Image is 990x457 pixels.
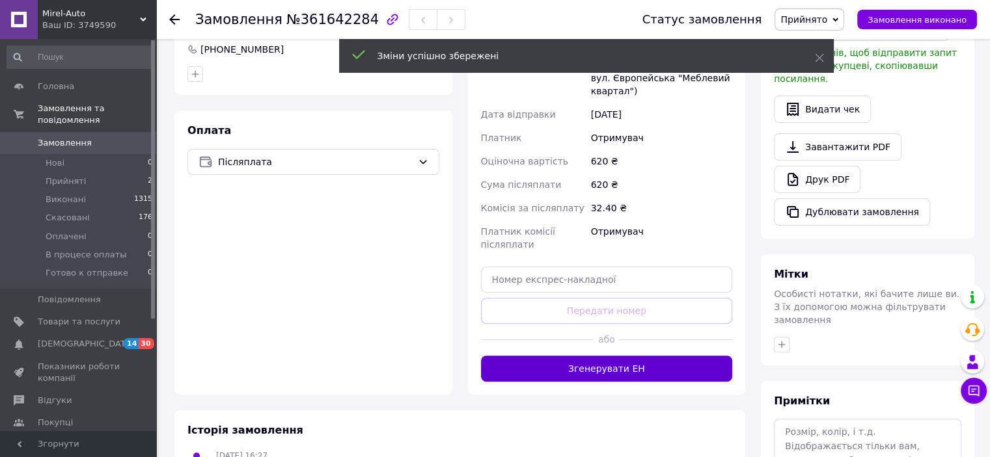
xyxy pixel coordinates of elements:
[195,12,282,27] span: Замовлення
[139,212,152,224] span: 176
[38,338,134,350] span: [DEMOGRAPHIC_DATA]
[148,249,152,261] span: 0
[46,194,86,205] span: Виконані
[38,103,156,126] span: Замовлення та повідомлення
[774,133,901,161] a: Завантажити PDF
[857,10,977,29] button: Замовлення виконано
[774,96,871,123] button: Видати чек
[961,378,987,404] button: Чат з покупцем
[481,226,555,250] span: Платник комісії післяплати
[42,8,140,20] span: Mirel-Auto
[481,267,733,293] input: Номер експрес-накладної
[38,395,72,406] span: Відгуки
[38,294,101,306] span: Повідомлення
[481,356,733,382] button: Згенерувати ЕН
[588,196,735,220] div: 32.40 ₴
[38,81,74,92] span: Головна
[774,289,959,325] span: Особисті нотатки, які бачите лише ви. З їх допомогою можна фільтрувати замовлення
[148,157,152,169] span: 0
[46,249,126,261] span: В процесе оплаты
[774,166,860,193] a: Друк PDF
[46,231,87,242] span: Оплачені
[187,424,303,436] span: Історія замовлення
[46,176,86,187] span: Прийняті
[38,137,92,149] span: Замовлення
[169,13,180,26] div: Повернутися назад
[588,103,735,126] div: [DATE]
[218,155,413,169] span: Післяплата
[38,316,120,328] span: Товари та послуги
[124,338,139,349] span: 14
[139,338,154,349] span: 30
[780,14,827,25] span: Прийнято
[481,109,556,120] span: Дата відправки
[378,49,782,62] div: Зміни успішно збережені
[286,12,379,27] span: №361642284
[199,43,285,56] div: [PHONE_NUMBER]
[148,267,152,279] span: 0
[134,194,152,205] span: 1315
[588,173,735,196] div: 620 ₴
[594,333,619,346] span: або
[187,124,231,137] span: Оплата
[774,395,830,407] span: Примітки
[46,212,90,224] span: Скасовані
[588,220,735,256] div: Отримувач
[868,15,967,25] span: Замовлення виконано
[774,47,957,84] span: У вас є 30 днів, щоб відправити запит на відгук покупцеві, скопіювавши посилання.
[148,176,152,187] span: 2
[42,20,156,31] div: Ваш ID: 3749590
[46,267,128,279] span: Готово к отправке
[481,156,568,166] span: Оціночна вартість
[46,157,64,169] span: Нові
[38,417,73,428] span: Покупці
[774,198,930,226] button: Дублювати замовлення
[481,179,562,190] span: Сума післяплати
[7,46,154,69] input: Пошук
[38,361,120,384] span: Показники роботи компанії
[588,150,735,173] div: 620 ₴
[481,203,584,213] span: Комісія за післяплату
[481,133,522,143] span: Платник
[774,268,808,280] span: Мітки
[148,231,152,242] span: 0
[642,13,762,26] div: Статус замовлення
[588,126,735,150] div: Отримувач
